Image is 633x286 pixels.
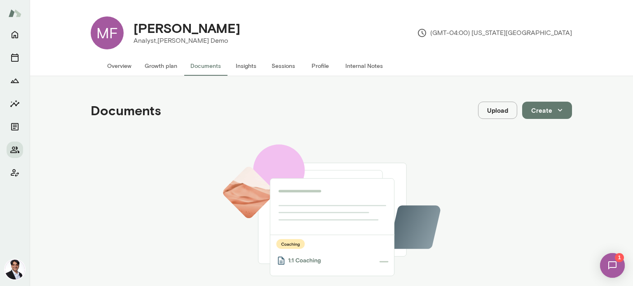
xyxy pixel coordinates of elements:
button: Internal Notes [339,56,389,76]
button: Sessions [7,49,23,66]
button: Upload [478,102,517,119]
img: Mento [8,5,21,21]
button: Members [7,142,23,158]
button: Insights [7,95,23,112]
img: empty [221,144,442,276]
button: Home [7,26,23,43]
div: MF [91,16,124,49]
button: Profile [302,56,339,76]
button: Growth plan [138,56,184,76]
button: Documents [184,56,227,76]
button: Create [522,102,572,119]
h4: [PERSON_NAME] [134,20,240,36]
p: (GMT-04:00) [US_STATE][GEOGRAPHIC_DATA] [417,28,572,38]
button: Overview [101,56,138,76]
button: Insights [227,56,265,76]
button: Growth Plan [7,72,23,89]
p: Analyst, [PERSON_NAME] Demo [134,36,240,46]
img: Raj Manghani [5,260,25,279]
button: Sessions [265,56,302,76]
button: Documents [7,119,23,135]
h4: Documents [91,102,161,118]
button: Client app [7,165,23,181]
